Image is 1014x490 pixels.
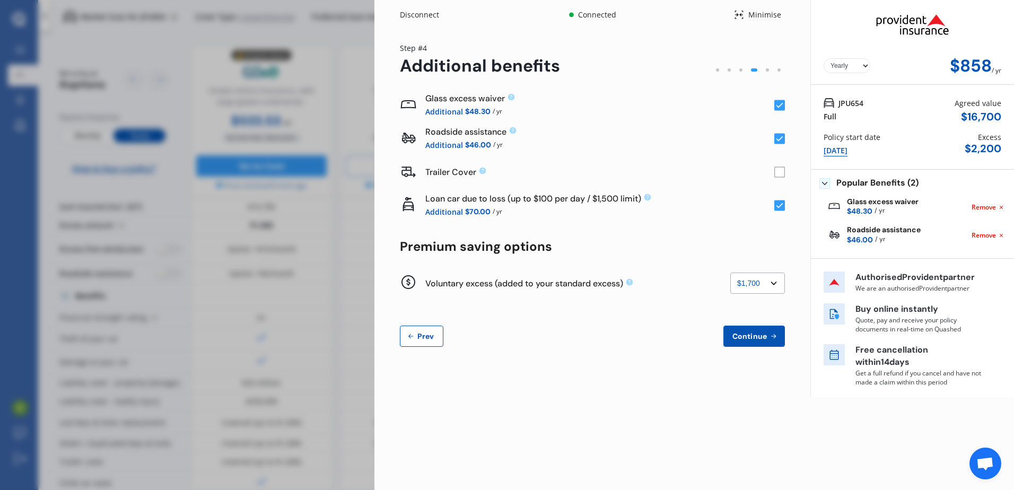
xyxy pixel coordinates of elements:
[836,178,919,189] span: Popular Benefits (2)
[425,206,463,218] span: Additional
[847,225,921,245] div: Roadside assistance
[465,206,491,218] span: $70.00
[847,234,873,246] span: $46.00
[493,139,503,151] span: / yr
[855,303,983,316] p: Buy online instantly
[400,56,560,76] div: Additional benefits
[855,344,983,369] p: Free cancellation within 14 days
[493,106,502,118] span: / yr
[425,93,774,104] div: Glass excess waiver
[847,206,872,217] span: $48.30
[425,193,774,204] div: Loan car due to loss (up to $100 per day / $1,500 limit)
[961,111,1001,123] div: $ 16,700
[824,145,847,156] div: [DATE]
[950,56,992,76] div: $858
[493,206,502,218] span: / yr
[425,167,774,178] div: Trailer Cover
[723,326,785,347] button: Continue
[838,98,863,109] span: JPU654
[465,106,491,118] span: $48.30
[744,10,785,20] div: Minimise
[824,303,845,325] img: buy online icon
[400,42,560,54] div: Step # 4
[425,139,463,151] span: Additional
[824,272,845,293] img: insurer icon
[824,111,836,122] div: Full
[965,143,1001,155] div: $ 2,200
[576,10,618,20] div: Connected
[969,448,1001,479] div: Open chat
[859,4,966,45] img: Provident.png
[855,369,983,387] p: Get a full refund if you cancel and have not made a claim within this period
[875,234,885,246] span: / yr
[415,332,436,340] span: Prev
[730,332,769,340] span: Continue
[400,10,451,20] div: Disconnect
[972,203,996,212] span: Remove
[955,98,1001,109] div: Agreed value
[847,197,919,217] div: Glass excess waiver
[824,344,845,365] img: free cancel icon
[978,132,1001,143] div: Excess
[855,316,983,334] p: Quote, pay and receive your policy documents in real-time on Quashed
[855,272,983,284] p: Authorised Provident partner
[425,126,774,137] div: Roadside assistance
[855,284,983,293] p: We are an authorised Provident partner
[972,231,996,240] span: Remove
[875,206,885,217] span: / yr
[425,278,730,289] div: Voluntary excess (added to your standard excess)
[992,56,1001,76] div: / yr
[400,326,443,347] button: Prev
[400,239,785,254] div: Premium saving options
[425,106,463,118] span: Additional
[824,132,880,143] div: Policy start date
[465,139,491,151] span: $46.00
